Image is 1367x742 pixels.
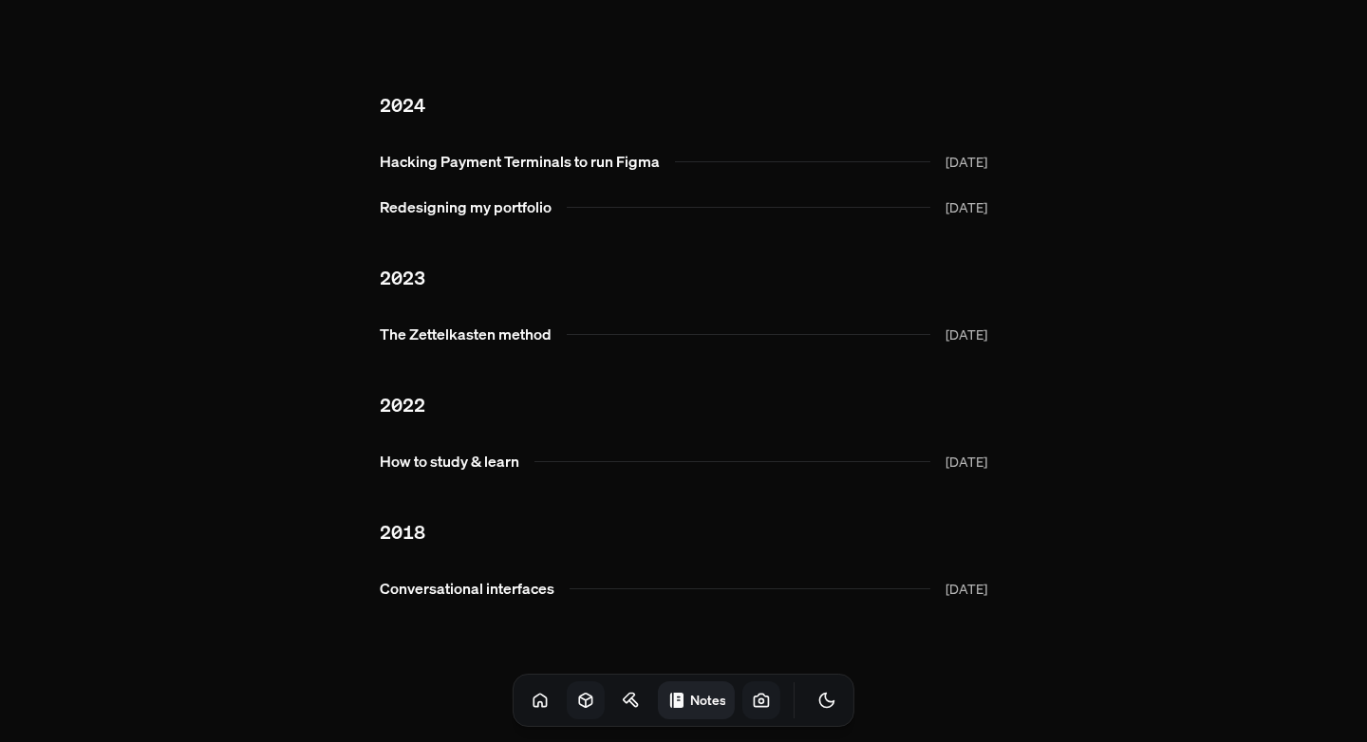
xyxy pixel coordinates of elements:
h1: Notes [690,691,725,709]
span: [DATE] [946,197,987,217]
a: How to study & learn[DATE] [365,442,1002,480]
a: Hacking Payment Terminals to run Figma[DATE] [365,142,1002,180]
h2: 2018 [380,518,987,547]
a: Notes [658,681,735,719]
a: Redesigning my portfolio[DATE] [365,188,1002,226]
span: [DATE] [946,325,987,344]
span: [DATE] [946,152,987,172]
h2: 2022 [380,391,987,419]
span: [DATE] [946,452,987,472]
h2: 2023 [380,264,987,292]
a: The Zettelkasten method[DATE] [365,315,1002,353]
h2: 2024 [380,91,987,120]
span: [DATE] [946,579,987,599]
a: Conversational interfaces[DATE] [365,569,1002,607]
button: Toggle Theme [808,681,846,719]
